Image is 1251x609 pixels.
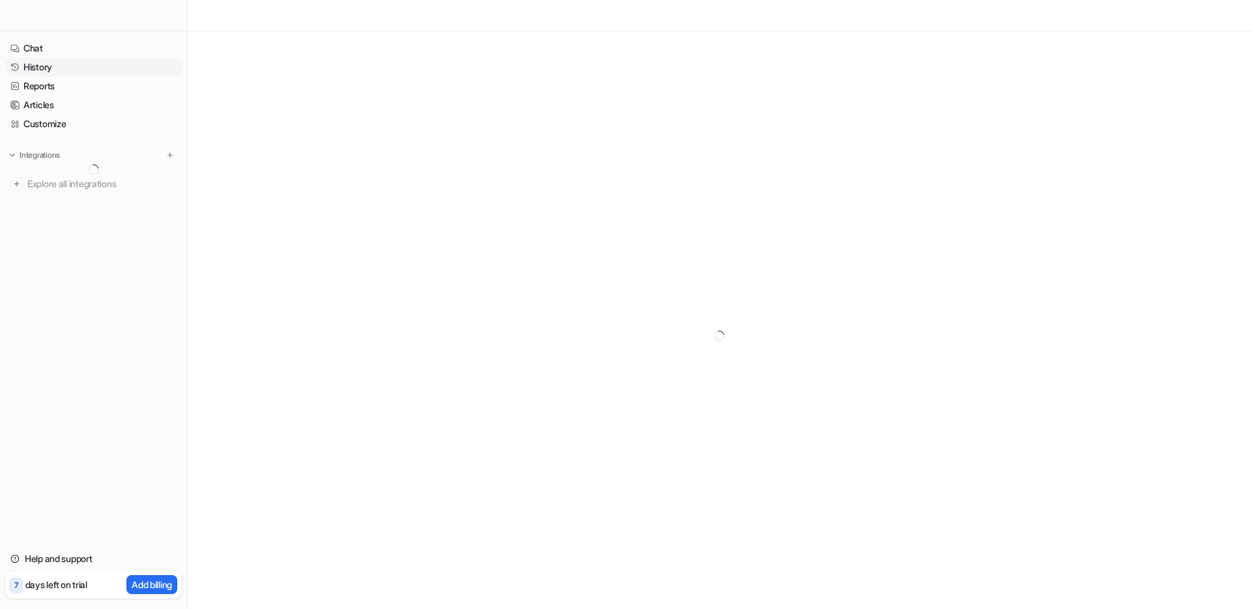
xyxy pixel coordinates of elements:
[5,39,182,57] a: Chat
[132,578,172,591] p: Add billing
[27,173,177,194] span: Explore all integrations
[5,58,182,76] a: History
[5,77,182,95] a: Reports
[5,175,182,193] a: Explore all integrations
[20,150,60,160] p: Integrations
[126,575,177,594] button: Add billing
[14,580,18,591] p: 7
[5,149,64,162] button: Integrations
[5,550,182,568] a: Help and support
[8,151,17,160] img: expand menu
[5,96,182,114] a: Articles
[10,177,23,190] img: explore all integrations
[165,151,175,160] img: menu_add.svg
[25,578,87,591] p: days left on trial
[5,115,182,133] a: Customize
